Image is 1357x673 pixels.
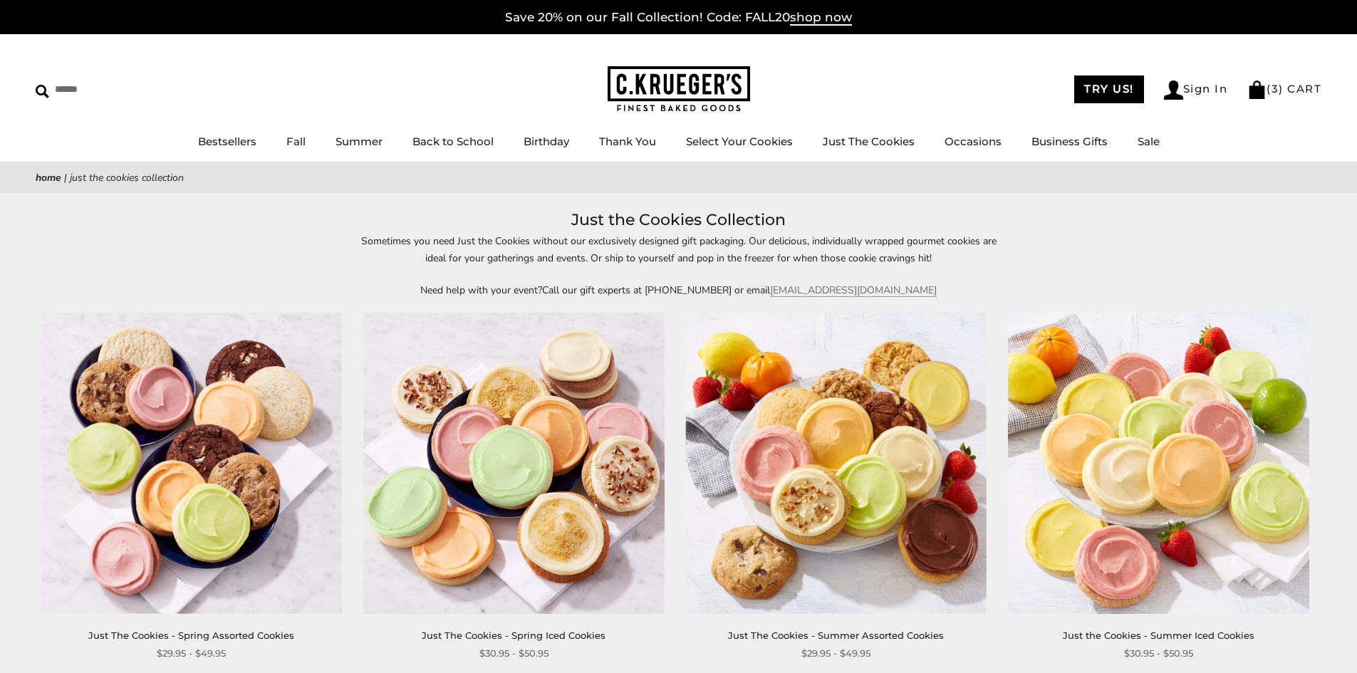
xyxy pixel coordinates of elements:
[599,135,656,148] a: Thank You
[363,313,664,613] img: Just The Cookies - Spring Iced Cookies
[524,135,569,148] a: Birthday
[1008,313,1309,613] img: Just the Cookies - Summer Iced Cookies
[36,169,1321,186] nav: breadcrumbs
[1074,75,1144,103] a: TRY US!
[1124,646,1193,661] span: $30.95 - $50.95
[608,66,750,113] img: C.KRUEGER'S
[64,171,67,184] span: |
[1063,630,1254,641] a: Just the Cookies - Summer Iced Cookies
[686,135,793,148] a: Select Your Cookies
[945,135,1002,148] a: Occasions
[70,171,184,184] span: Just the Cookies Collection
[505,10,852,26] a: Save 20% on our Fall Collection! Code: FALL20shop now
[1272,82,1279,95] span: 3
[286,135,306,148] a: Fall
[88,630,294,641] a: Just The Cookies - Spring Assorted Cookies
[1164,80,1183,100] img: Account
[351,282,1007,298] p: Need help with your event?
[412,135,494,148] a: Back to School
[1164,80,1228,100] a: Sign In
[336,135,383,148] a: Summer
[422,630,605,641] a: Just The Cookies - Spring Iced Cookies
[57,207,1300,233] h1: Just the Cookies Collection
[542,283,770,297] span: Call our gift experts at [PHONE_NUMBER] or email
[1031,135,1108,148] a: Business Gifts
[823,135,915,148] a: Just The Cookies
[198,135,256,148] a: Bestsellers
[1138,135,1160,148] a: Sale
[36,78,205,100] input: Search
[479,646,548,661] span: $30.95 - $50.95
[790,10,852,26] span: shop now
[728,630,944,641] a: Just The Cookies - Summer Assorted Cookies
[1247,80,1267,99] img: Bag
[36,171,61,184] a: Home
[686,313,987,613] img: Just The Cookies - Summer Assorted Cookies
[1247,82,1321,95] a: (3) CART
[770,283,937,297] a: [EMAIL_ADDRESS][DOMAIN_NAME]
[351,233,1007,266] p: Sometimes you need Just the Cookies without our exclusively designed gift packaging. Our deliciou...
[801,646,870,661] span: $29.95 - $49.95
[157,646,226,661] span: $29.95 - $49.95
[36,85,49,98] img: Search
[41,313,342,613] img: Just The Cookies - Spring Assorted Cookies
